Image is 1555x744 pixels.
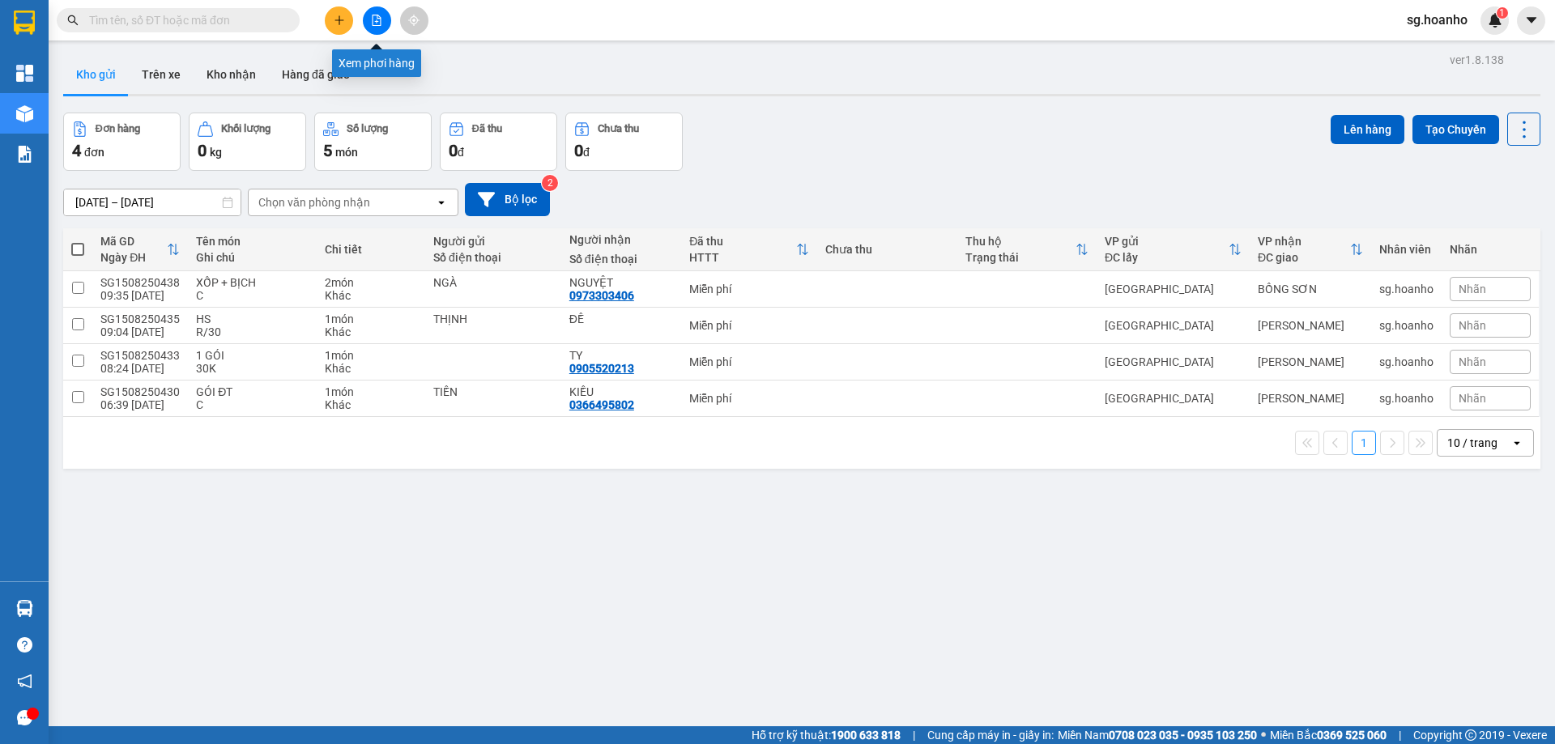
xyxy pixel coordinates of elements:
img: warehouse-icon [16,105,33,122]
div: Chọn văn phòng nhận [258,194,370,210]
div: Miễn phí [689,392,809,405]
strong: 1900 633 818 [831,729,901,742]
div: Số lượng [347,123,388,134]
div: Số điện thoại [569,253,673,266]
span: Hỗ trợ kỹ thuật: [752,726,901,744]
strong: 0708 023 035 - 0935 103 250 [1109,729,1257,742]
span: message [17,710,32,725]
button: Trên xe [129,55,194,94]
div: 1 món [325,312,417,325]
div: [GEOGRAPHIC_DATA] [1105,283,1242,295]
button: Tạo Chuyến [1412,115,1499,144]
span: sg.hoanho [1394,10,1480,30]
button: Kho nhận [194,55,269,94]
div: Chưa thu [825,243,948,256]
div: HTTT [689,251,796,264]
div: [GEOGRAPHIC_DATA] [14,14,178,50]
span: plus [334,15,345,26]
span: Nhận: [190,15,228,32]
div: [GEOGRAPHIC_DATA] [1105,355,1242,368]
span: notification [17,674,32,689]
span: question-circle [17,637,32,653]
div: C [196,289,308,302]
span: Gửi: [14,14,39,31]
div: 1 món [325,385,417,398]
div: SG1508250438 [100,276,180,289]
span: 1 [1499,7,1505,19]
div: 10 / trang [1447,435,1497,451]
span: 0 [198,141,207,160]
button: Khối lượng0kg [189,113,306,171]
div: SG1508250435 [100,312,180,325]
span: đ [458,146,464,159]
div: Khác [325,325,417,338]
svg: open [435,196,448,209]
span: aim [408,15,420,26]
button: caret-down [1517,6,1545,35]
div: sg.hoanho [1379,319,1434,332]
span: đ [583,146,590,159]
button: Chưa thu0đ [565,113,683,171]
div: Miễn phí [689,283,809,295]
div: 1 GÓI [196,349,308,362]
div: BỒNG SƠN [190,14,291,53]
div: ĐC lấy [1105,251,1229,264]
div: TIẾN [433,385,553,398]
button: Hàng đã giao [269,55,363,94]
div: sg.hoanho [1379,392,1434,405]
div: sg.hoanho [1379,283,1434,295]
div: R/30 [196,325,308,338]
div: TY [569,349,673,362]
div: Chưa thu [598,123,639,134]
span: Cung cấp máy in - giấy in: [927,726,1054,744]
div: [PERSON_NAME] [1258,392,1363,405]
div: ver 1.8.138 [1450,51,1504,69]
button: Bộ lọc [465,183,550,216]
div: Người nhận [569,233,673,246]
span: SL [208,104,230,127]
div: 06:39 [DATE] [100,398,180,411]
div: Nhãn [1450,243,1531,256]
img: logo-vxr [14,11,35,35]
div: Đã thu [472,123,502,134]
div: Khác [325,362,417,375]
div: NGUYỆT [190,53,291,72]
div: Xem phơi hàng [332,49,421,77]
span: Nhãn [1459,355,1486,368]
div: [PERSON_NAME] [1258,355,1363,368]
div: Thu hộ [965,235,1076,248]
div: 0366495802 [569,398,634,411]
span: Miền Bắc [1270,726,1387,744]
button: Đã thu0đ [440,113,557,171]
div: VP gửi [1105,235,1229,248]
img: dashboard-icon [16,65,33,82]
span: file-add [371,15,382,26]
div: KIỀU [569,385,673,398]
div: 08:24 [DATE] [100,362,180,375]
span: đơn [84,146,104,159]
div: 09:04 [DATE] [100,325,180,338]
div: BỒNG SƠN [1258,283,1363,295]
span: món [335,146,358,159]
div: THỊNH [433,312,553,325]
div: VP nhận [1258,235,1350,248]
th: Toggle SortBy [681,228,817,271]
span: Nhãn [1459,283,1486,295]
button: Lên hàng [1331,115,1404,144]
span: 4 [72,141,81,160]
div: NGUYỆT [569,276,673,289]
div: NGÀ [14,50,178,70]
span: | [1399,726,1401,744]
div: Người gửi [433,235,553,248]
div: Đơn hàng [96,123,140,134]
div: 09:35 [DATE] [100,289,180,302]
div: NGÀ [433,276,553,289]
div: Ghi chú [196,251,308,264]
div: ĐC giao [1258,251,1350,264]
div: Mã GD [100,235,167,248]
button: plus [325,6,353,35]
span: 5 [323,141,332,160]
th: Toggle SortBy [957,228,1097,271]
span: 0 [449,141,458,160]
span: | [913,726,915,744]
